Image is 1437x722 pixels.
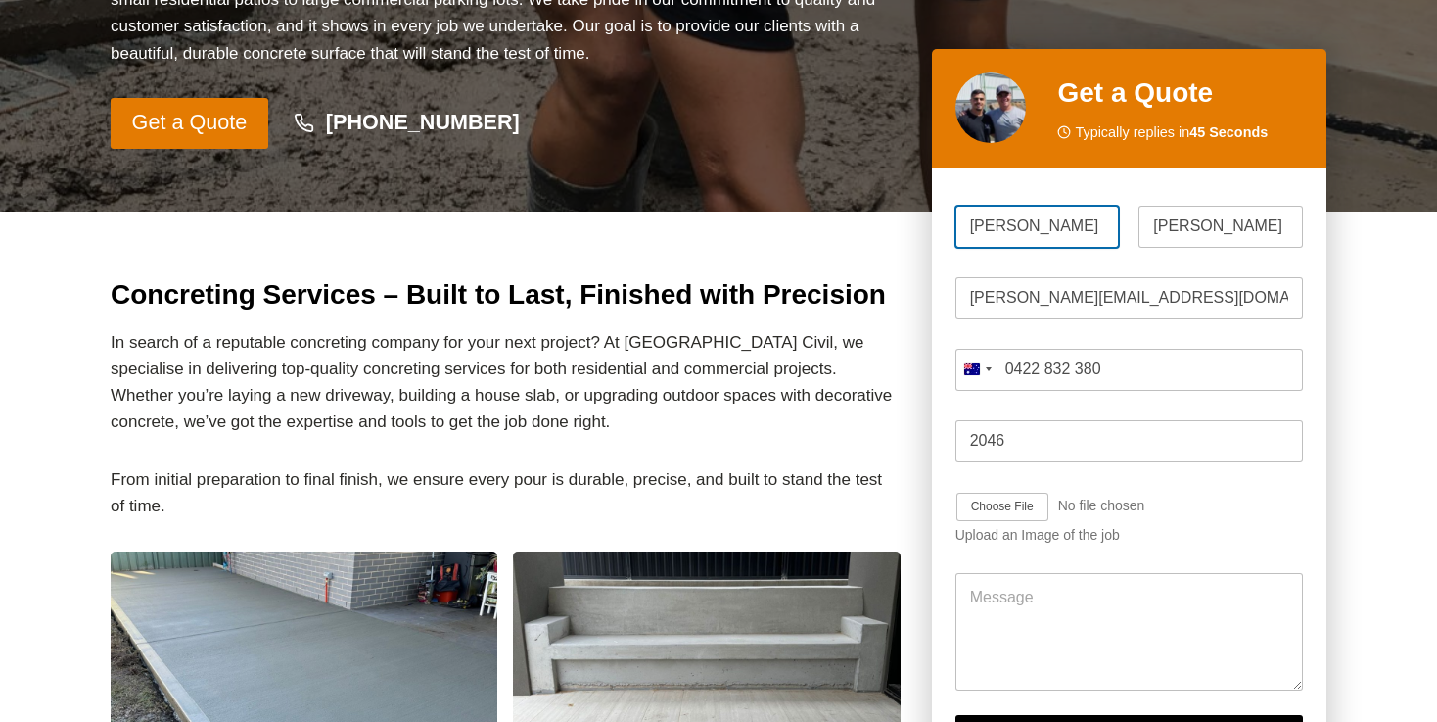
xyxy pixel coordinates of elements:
h2: Concreting Services – Built to Last, Finished with Precision [111,274,901,315]
strong: 45 Seconds [1189,124,1268,140]
input: Mobile [955,349,1303,391]
input: Email [955,277,1303,319]
p: In search of a reputable concreting company for your next project? At [GEOGRAPHIC_DATA] Civil, we... [111,329,901,436]
a: [PHONE_NUMBER] [276,101,538,146]
h2: Get a Quote [1057,72,1303,114]
a: Get a Quote [111,98,268,149]
strong: [PHONE_NUMBER] [326,110,520,134]
p: From initial preparation to final finish, we ensure every pour is durable, precise, and built to ... [111,466,901,519]
div: Upload an Image of the job [955,528,1303,545]
span: Get a Quote [132,106,248,140]
span: Typically replies in [1075,121,1268,144]
input: Post Code: E.g 2000 [955,420,1303,462]
button: Selected country [955,349,998,391]
input: Last Name [1138,206,1303,248]
input: First Name [955,206,1120,248]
